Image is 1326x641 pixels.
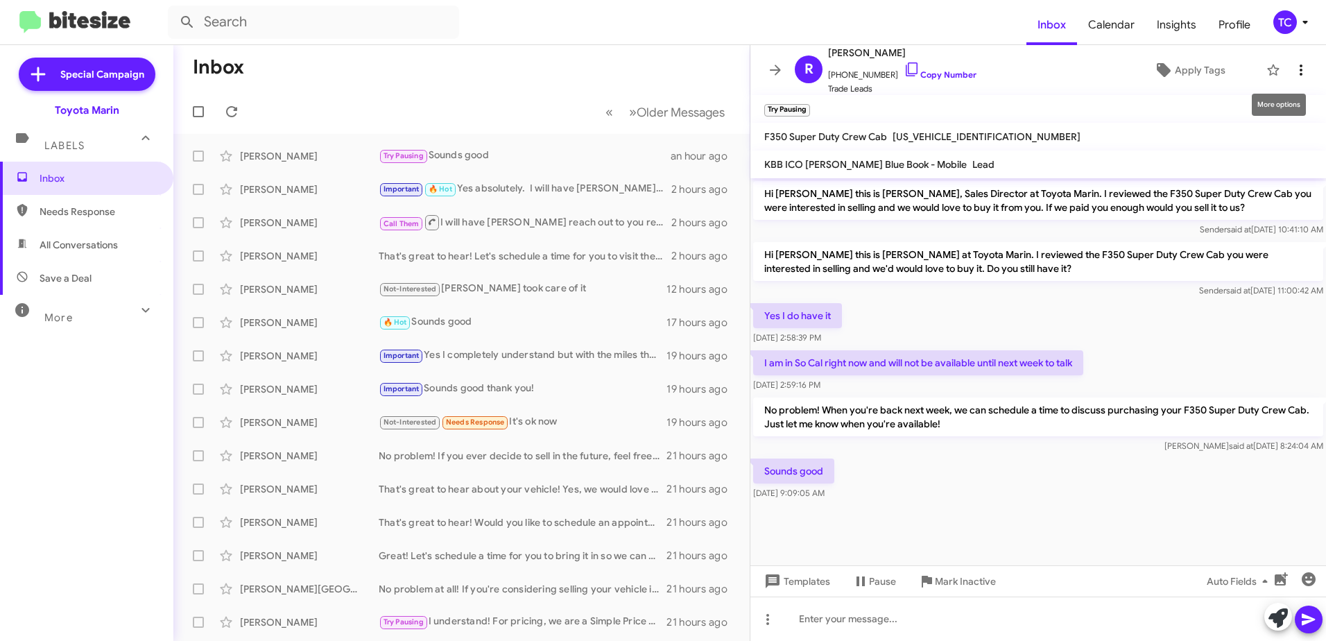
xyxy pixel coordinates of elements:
[379,515,666,529] div: That's great to hear! Would you like to schedule an appointment to discuss the sale of your Charg...
[666,316,739,330] div: 17 hours ago
[1077,5,1146,45] span: Calendar
[904,69,976,80] a: Copy Number
[666,349,739,363] div: 19 hours ago
[384,151,424,160] span: Try Pausing
[240,316,379,330] div: [PERSON_NAME]
[1262,10,1311,34] button: TC
[240,449,379,463] div: [PERSON_NAME]
[666,449,739,463] div: 21 hours ago
[1026,5,1077,45] a: Inbox
[379,181,671,197] div: Yes absolutely. I will have [PERSON_NAME] reach out to you. Thank you!
[1207,5,1262,45] a: Profile
[446,418,505,427] span: Needs Response
[666,515,739,529] div: 21 hours ago
[384,617,424,626] span: Try Pausing
[597,98,621,126] button: Previous
[379,148,671,164] div: Sounds good
[753,350,1083,375] p: I am in So Cal right now and will not be available until next week to talk
[384,284,437,293] span: Not-Interested
[429,185,452,194] span: 🔥 Hot
[671,249,739,263] div: 2 hours ago
[666,582,739,596] div: 21 hours ago
[1164,441,1323,451] span: [PERSON_NAME] [DATE] 8:24:04 AM
[379,549,666,563] div: Great! Let's schedule a time for you to bring it in so we can discuss the details. What day works...
[761,569,830,594] span: Templates
[240,182,379,196] div: [PERSON_NAME]
[240,149,379,163] div: [PERSON_NAME]
[671,149,739,163] div: an hour ago
[1252,94,1306,116] div: More options
[379,482,666,496] div: That's great to hear about your vehicle! Yes, we would love to take a look at it. Please let me k...
[907,569,1007,594] button: Mark Inactive
[40,171,157,185] span: Inbox
[379,414,666,430] div: It's ok now
[40,271,92,285] span: Save a Deal
[379,381,666,397] div: Sounds good thank you!
[379,249,671,263] div: That's great to hear! Let's schedule a time for you to visit the dealership and get a detailed ap...
[240,349,379,363] div: [PERSON_NAME]
[384,318,407,327] span: 🔥 Hot
[240,582,379,596] div: [PERSON_NAME][GEOGRAPHIC_DATA]
[666,549,739,563] div: 21 hours ago
[240,282,379,296] div: [PERSON_NAME]
[1229,441,1253,451] span: said at
[869,569,896,594] span: Pause
[379,214,671,231] div: I will have [PERSON_NAME] reach out to you regarding coming to you. Thank you!
[384,418,437,427] span: Not-Interested
[379,449,666,463] div: No problem! If you ever decide to sell in the future, feel free to reach out. We're always here t...
[1273,10,1297,34] div: TC
[384,185,420,194] span: Important
[168,6,459,39] input: Search
[193,56,244,78] h1: Inbox
[240,416,379,429] div: [PERSON_NAME]
[1226,285,1250,296] span: said at
[753,303,842,328] p: Yes I do have it
[753,242,1323,281] p: Hi [PERSON_NAME] this is [PERSON_NAME] at Toyota Marin. I reviewed the F350 Super Duty Crew Cab y...
[764,130,887,143] span: F350 Super Duty Crew Cab
[764,158,967,171] span: KBB ICO [PERSON_NAME] Blue Book - Mobile
[828,61,976,82] span: [PHONE_NUMBER]
[671,216,739,230] div: 2 hours ago
[753,488,825,498] span: [DATE] 9:09:05 AM
[240,515,379,529] div: [PERSON_NAME]
[621,98,733,126] button: Next
[753,181,1323,220] p: Hi [PERSON_NAME] this is [PERSON_NAME], Sales Director at Toyota Marin. I reviewed the F350 Super...
[1227,224,1251,234] span: said at
[379,281,666,297] div: [PERSON_NAME] took care of it
[1146,5,1207,45] a: Insights
[666,382,739,396] div: 19 hours ago
[1119,58,1259,83] button: Apply Tags
[753,459,834,484] p: Sounds good
[384,219,420,228] span: Call Them
[605,103,613,121] span: «
[750,569,841,594] button: Templates
[753,379,820,390] span: [DATE] 2:59:16 PM
[240,382,379,396] div: [PERSON_NAME]
[893,130,1080,143] span: [US_VEHICLE_IDENTIFICATION_NUMBER]
[40,205,157,219] span: Needs Response
[629,103,637,121] span: »
[972,158,995,171] span: Lead
[1196,569,1284,594] button: Auto Fields
[60,67,144,81] span: Special Campaign
[666,282,739,296] div: 12 hours ago
[598,98,733,126] nav: Page navigation example
[40,238,118,252] span: All Conversations
[935,569,996,594] span: Mark Inactive
[804,58,813,80] span: R
[671,182,739,196] div: 2 hours ago
[753,332,821,343] span: [DATE] 2:58:39 PM
[240,482,379,496] div: [PERSON_NAME]
[666,482,739,496] div: 21 hours ago
[753,398,1323,436] p: No problem! When you're back next week, we can schedule a time to discuss purchasing your F350 Su...
[240,615,379,629] div: [PERSON_NAME]
[384,384,420,393] span: Important
[240,249,379,263] div: [PERSON_NAME]
[55,103,119,117] div: Toyota Marin
[379,348,666,364] div: Yes I completely understand but with the miles that's what the market is showing for that vehicle...
[44,311,73,324] span: More
[44,139,85,152] span: Labels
